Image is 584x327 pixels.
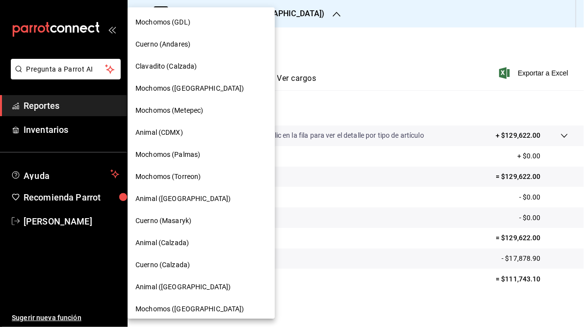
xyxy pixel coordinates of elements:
[135,83,244,94] span: Mochomos ([GEOGRAPHIC_DATA])
[128,55,275,77] div: Clavadito (Calzada)
[128,100,275,122] div: Mochomos (Metepec)
[128,11,275,33] div: Mochomos (GDL)
[135,127,183,138] span: Animal (CDMX)
[128,210,275,232] div: Cuerno (Masaryk)
[128,298,275,320] div: Mochomos ([GEOGRAPHIC_DATA])
[128,188,275,210] div: Animal ([GEOGRAPHIC_DATA])
[135,39,190,50] span: Cuerno (Andares)
[135,194,231,204] span: Animal ([GEOGRAPHIC_DATA])
[128,232,275,254] div: Animal (Calzada)
[135,105,203,116] span: Mochomos (Metepec)
[135,216,191,226] span: Cuerno (Masaryk)
[128,77,275,100] div: Mochomos ([GEOGRAPHIC_DATA])
[135,150,200,160] span: Mochomos (Palmas)
[135,282,231,292] span: Animal ([GEOGRAPHIC_DATA])
[135,238,189,248] span: Animal (Calzada)
[128,144,275,166] div: Mochomos (Palmas)
[135,304,244,314] span: Mochomos ([GEOGRAPHIC_DATA])
[128,166,275,188] div: Mochomos (Torreon)
[128,122,275,144] div: Animal (CDMX)
[128,254,275,276] div: Cuerno (Calzada)
[135,172,201,182] span: Mochomos (Torreon)
[128,33,275,55] div: Cuerno (Andares)
[135,260,190,270] span: Cuerno (Calzada)
[128,276,275,298] div: Animal ([GEOGRAPHIC_DATA])
[135,17,190,27] span: Mochomos (GDL)
[135,61,197,72] span: Clavadito (Calzada)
